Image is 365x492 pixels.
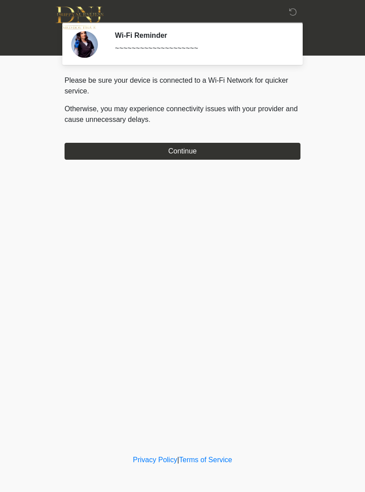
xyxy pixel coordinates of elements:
div: ~~~~~~~~~~~~~~~~~~~~ [115,43,287,54]
a: Terms of Service [179,456,232,464]
span: . [149,116,150,123]
p: Otherwise, you may experience connectivity issues with your provider and cause unnecessary delays [65,104,300,125]
a: Privacy Policy [133,456,178,464]
img: Agent Avatar [71,31,98,58]
img: DNJ Med Boutique Logo [56,7,103,29]
a: | [177,456,179,464]
button: Continue [65,143,300,160]
p: Please be sure your device is connected to a Wi-Fi Network for quicker service. [65,75,300,97]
